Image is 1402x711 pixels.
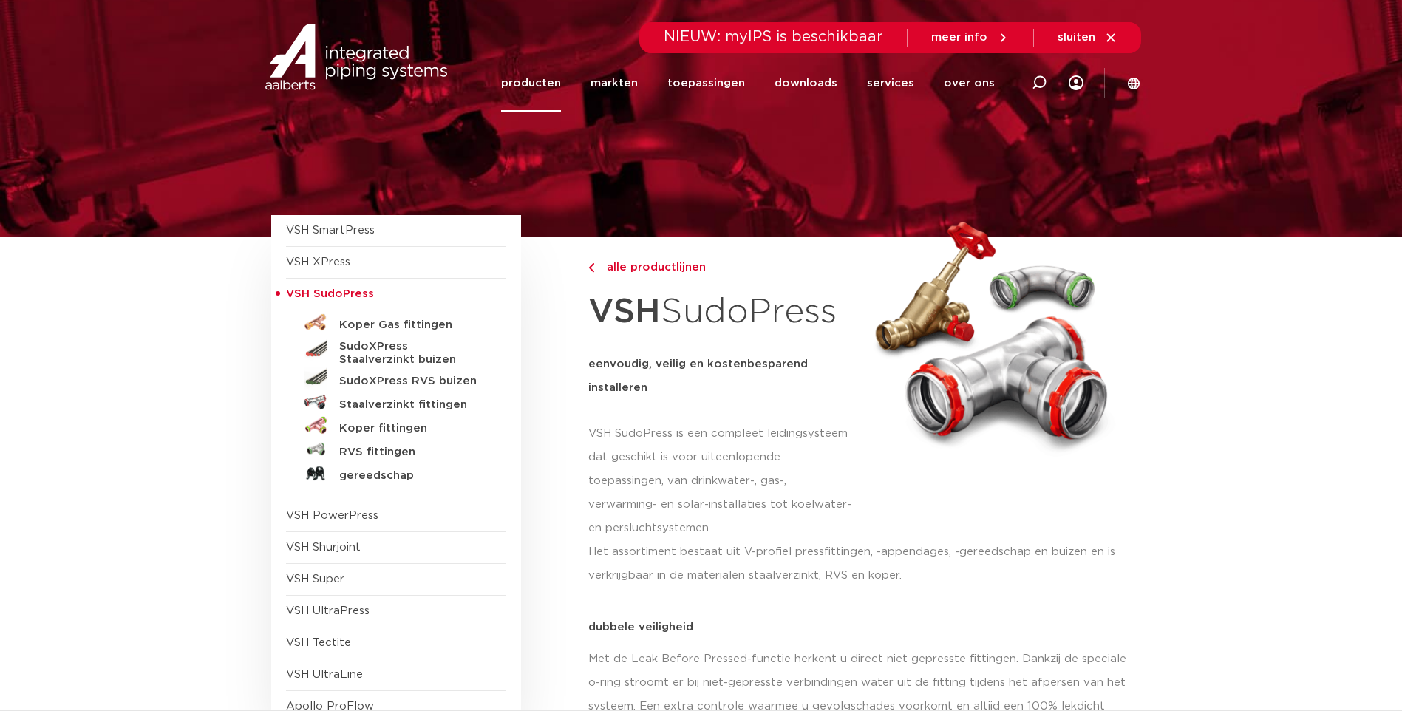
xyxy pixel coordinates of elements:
[588,259,856,276] a: alle productlijnen
[286,334,506,367] a: SudoXPress Staalverzinkt buizen
[286,414,506,438] a: Koper fittingen
[664,30,883,44] span: NIEUW: myIPS is beschikbaar
[1058,31,1117,44] a: sluiten
[339,446,486,459] h5: RVS fittingen
[286,669,363,680] a: VSH UltraLine
[286,542,361,553] a: VSH Shurjoint
[867,55,914,112] a: services
[588,422,856,540] p: VSH SudoPress is een compleet leidingsysteem dat geschikt is voor uiteenlopende toepassingen, van...
[286,225,375,236] a: VSH SmartPress
[286,574,344,585] a: VSH Super
[286,288,374,299] span: VSH SudoPress
[286,256,350,268] a: VSH XPress
[286,461,506,485] a: gereedschap
[286,367,506,390] a: SudoXPress RVS buizen
[588,295,661,329] strong: VSH
[667,55,745,112] a: toepassingen
[598,262,706,273] span: alle productlijnen
[501,55,995,112] nav: Menu
[286,605,370,616] a: VSH UltraPress
[588,284,856,341] h1: SudoPress
[286,438,506,461] a: RVS fittingen
[339,398,486,412] h5: Staalverzinkt fittingen
[588,540,1132,588] p: Het assortiment bestaat uit V-profiel pressfittingen, -appendages, -gereedschap en buizen en is v...
[339,340,486,367] h5: SudoXPress Staalverzinkt buizen
[286,510,378,521] a: VSH PowerPress
[591,55,638,112] a: markten
[339,319,486,332] h5: Koper Gas fittingen
[286,637,351,648] a: VSH Tectite
[286,390,506,414] a: Staalverzinkt fittingen
[339,469,486,483] h5: gereedschap
[775,55,837,112] a: downloads
[931,31,1010,44] a: meer info
[588,263,594,273] img: chevron-right.svg
[286,310,506,334] a: Koper Gas fittingen
[944,55,995,112] a: over ons
[339,422,486,435] h5: Koper fittingen
[588,358,808,393] strong: eenvoudig, veilig en kostenbesparend installeren
[501,55,561,112] a: producten
[931,32,987,43] span: meer info
[588,622,1132,633] p: dubbele veiligheid
[1058,32,1095,43] span: sluiten
[339,375,486,388] h5: SudoXPress RVS buizen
